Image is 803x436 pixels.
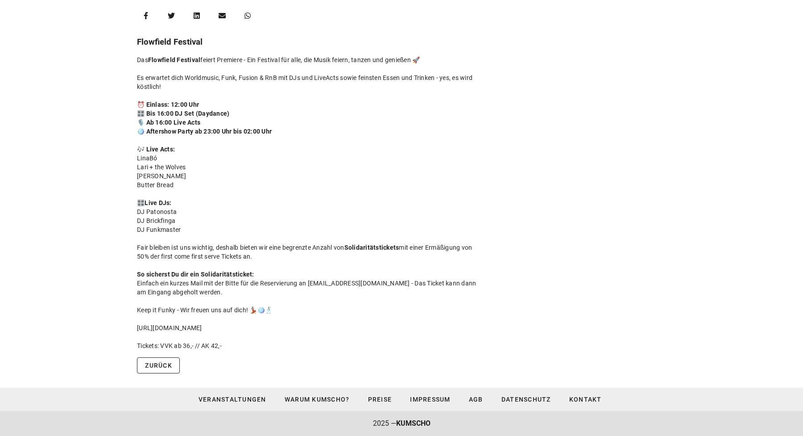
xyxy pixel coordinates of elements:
[410,396,451,403] span: Impressum
[145,199,171,206] b: Live DJs:
[402,391,458,407] a: Impressum
[494,391,558,407] a: Datenschutz
[145,362,172,369] span: zurück
[396,419,430,428] strong: KUMSCHO
[562,391,609,407] a: Kontakt
[191,391,273,407] a: Veranstaltungen
[137,357,180,373] a: zurück
[137,55,481,350] div: Das feiert Premiere - Ein Festival für alle, die Musik feiern, tanzen und genießen 🚀 Es erwartet ...
[344,244,399,251] b: Solidaritätstickets
[198,396,266,403] span: Veranstaltungen
[277,391,357,407] a: Warum KUMSCHO?
[501,396,551,403] span: Datenschutz
[468,396,483,403] span: AGB
[461,391,490,407] a: AGB
[148,56,201,63] b: Flowfield Festival
[137,101,272,153] b: ⏰ Einlass: 12:00 Uhr 🎛️ Bis 16:00 DJ Set (Daydance) 🎙️ Ab 16:00 Live Acts 🪩 Aftershow Party ab 23...
[137,271,254,278] b: So sicherst Du dir ein Solidaritätsticket:
[360,391,399,407] a: Preise
[367,396,392,403] span: Preise
[137,36,481,48] h3: Flowfield Festival
[569,396,602,403] span: Kontakt
[284,396,350,403] span: Warum KUMSCHO?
